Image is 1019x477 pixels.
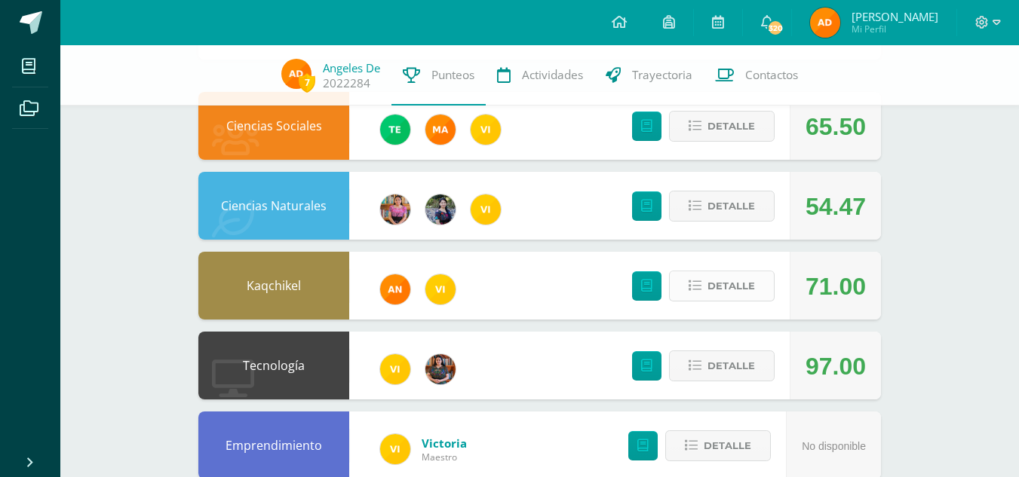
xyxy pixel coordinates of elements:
[632,67,692,83] span: Trayectoria
[669,111,775,142] button: Detalle
[198,252,349,320] div: Kaqchikel
[471,115,501,145] img: f428c1eda9873657749a26557ec094a8.png
[323,60,380,75] a: Angeles De
[806,252,866,320] div: 71.00
[707,272,755,300] span: Detalle
[665,430,771,461] button: Detalle
[707,192,755,220] span: Detalle
[425,194,456,225] img: b2b209b5ecd374f6d147d0bc2cef63fa.png
[704,432,751,460] span: Detalle
[767,20,784,36] span: 320
[707,112,755,140] span: Detalle
[380,354,410,384] img: f428c1eda9873657749a26557ec094a8.png
[380,274,410,304] img: fc6731ddebfef4a76f049f6e852e62c4.png
[471,194,501,225] img: f428c1eda9873657749a26557ec094a8.png
[810,8,840,38] img: 6e5d2a59b032968e530f96f4f3ce5ba6.png
[745,67,798,83] span: Contactos
[669,191,775,222] button: Detalle
[380,194,410,225] img: e8319d1de0642b858999b202df7e829e.png
[198,332,349,399] div: Tecnología
[198,172,349,240] div: Ciencias Naturales
[669,271,775,301] button: Detalle
[802,440,866,452] span: No disponible
[323,75,370,91] a: 2022284
[380,115,410,145] img: 43d3dab8d13cc64d9a3940a0882a4dc3.png
[704,45,809,105] a: Contactos
[425,274,456,304] img: f428c1eda9873657749a26557ec094a8.png
[486,45,594,105] a: Actividades
[431,67,474,83] span: Punteos
[852,23,938,35] span: Mi Perfil
[281,59,312,89] img: 6e5d2a59b032968e530f96f4f3ce5ba6.png
[391,45,486,105] a: Punteos
[422,436,467,451] a: Victoria
[422,451,467,463] span: Maestro
[806,93,866,161] div: 65.50
[425,354,456,384] img: 60a759e8b02ec95d430434cf0c0a55c7.png
[806,332,866,400] div: 97.00
[806,173,866,240] div: 54.47
[669,350,775,381] button: Detalle
[299,73,315,92] span: 7
[198,92,349,160] div: Ciencias Sociales
[852,9,938,24] span: [PERSON_NAME]
[522,67,583,83] span: Actividades
[707,352,755,380] span: Detalle
[425,115,456,145] img: 266030d5bbfb4fab9f05b9da2ad38396.png
[594,45,704,105] a: Trayectoria
[380,434,410,464] img: f428c1eda9873657749a26557ec094a8.png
